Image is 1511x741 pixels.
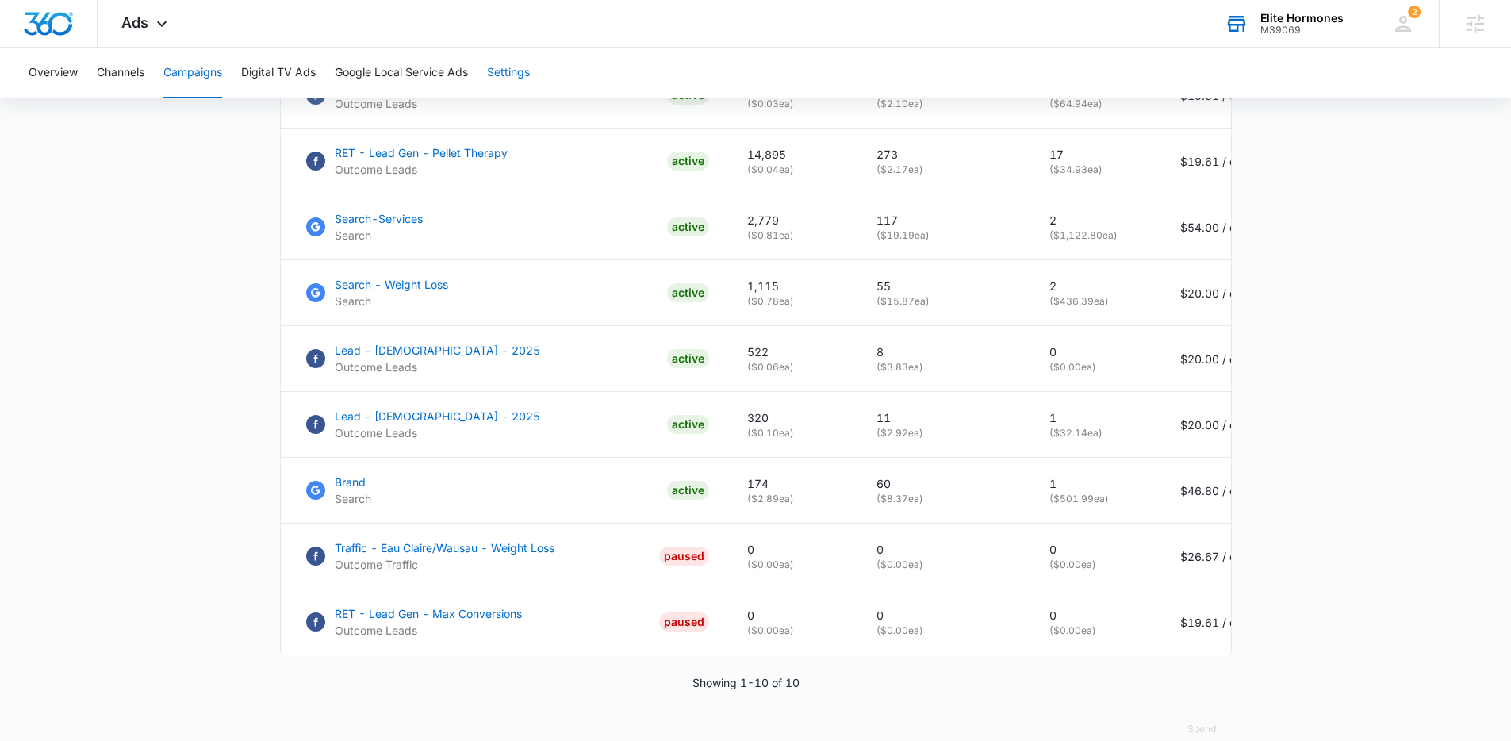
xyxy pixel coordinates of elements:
[747,228,838,243] p: ( $0.81 ea)
[335,539,554,556] p: Traffic - Eau Claire/Wausau - Weight Loss
[306,217,325,236] img: Google Ads
[747,475,838,492] p: 174
[1049,344,1142,360] p: 0
[747,97,838,111] p: ( $0.03 ea)
[876,475,1011,492] p: 60
[876,163,1011,177] p: ( $2.17 ea)
[335,605,522,622] p: RET - Lead Gen - Max Conversions
[876,409,1011,426] p: 11
[667,217,709,236] div: ACTIVE
[1180,548,1254,565] p: $26.67 / daily
[306,283,325,302] img: Google Ads
[335,342,540,359] p: Lead - [DEMOGRAPHIC_DATA] - 2025
[747,360,838,374] p: ( $0.06 ea)
[306,612,325,632] img: Facebook
[747,607,838,624] p: 0
[659,547,709,566] div: PAUSED
[876,558,1011,572] p: ( $0.00 ea)
[335,210,423,227] p: Search-Services
[876,344,1011,360] p: 8
[97,48,144,98] button: Channels
[747,344,838,360] p: 522
[1049,146,1142,163] p: 17
[1408,6,1421,18] div: notifications count
[1180,351,1254,367] p: $20.00 / daily
[163,48,222,98] button: Campaigns
[747,624,838,638] p: ( $0.00 ea)
[876,228,1011,243] p: ( $19.19 ea)
[667,349,709,368] div: ACTIVE
[747,541,838,558] p: 0
[1180,417,1254,433] p: $20.00 / daily
[306,210,709,244] a: Google AdsSearch-ServicesSearchACTIVE
[1180,153,1254,170] p: $19.61 / daily
[876,360,1011,374] p: ( $3.83 ea)
[306,408,709,441] a: FacebookLead - [DEMOGRAPHIC_DATA] - 2025Outcome LeadsACTIVE
[876,278,1011,294] p: 55
[306,474,709,507] a: Google AdsBrandSearchACTIVE
[1260,12,1344,25] div: account name
[306,481,325,500] img: Google Ads
[306,539,709,573] a: FacebookTraffic - Eau Claire/Wausau - Weight LossOutcome TrafficPAUSED
[306,342,709,375] a: FacebookLead - [DEMOGRAPHIC_DATA] - 2025Outcome LeadsACTIVE
[876,607,1011,624] p: 0
[1049,294,1142,309] p: ( $436.39 ea)
[667,283,709,302] div: ACTIVE
[1049,212,1142,228] p: 2
[335,276,448,293] p: Search - Weight Loss
[335,408,540,424] p: Lead - [DEMOGRAPHIC_DATA] - 2025
[876,426,1011,440] p: ( $2.92 ea)
[306,152,325,171] img: Facebook
[1180,219,1254,236] p: $54.00 / daily
[747,163,838,177] p: ( $0.04 ea)
[667,152,709,171] div: ACTIVE
[747,212,838,228] p: 2,779
[876,492,1011,506] p: ( $8.37 ea)
[335,144,508,161] p: RET - Lead Gen - Pellet Therapy
[335,48,468,98] button: Google Local Service Ads
[335,161,508,178] p: Outcome Leads
[29,48,78,98] button: Overview
[1049,409,1142,426] p: 1
[1180,285,1254,301] p: $20.00 / daily
[306,349,325,368] img: Facebook
[241,48,316,98] button: Digital TV Ads
[1049,228,1142,243] p: ( $1,122.80 ea)
[747,426,838,440] p: ( $0.10 ea)
[876,541,1011,558] p: 0
[876,294,1011,309] p: ( $15.87 ea)
[1408,6,1421,18] span: 2
[876,624,1011,638] p: ( $0.00 ea)
[747,492,838,506] p: ( $2.89 ea)
[306,276,709,309] a: Google AdsSearch - Weight LossSearchACTIVE
[1049,624,1142,638] p: ( $0.00 ea)
[659,612,709,632] div: PAUSED
[335,474,371,490] p: Brand
[747,278,838,294] p: 1,115
[335,359,540,375] p: Outcome Leads
[747,294,838,309] p: ( $0.78 ea)
[747,558,838,572] p: ( $0.00 ea)
[1049,558,1142,572] p: ( $0.00 ea)
[306,605,709,639] a: FacebookRET - Lead Gen - Max ConversionsOutcome LeadsPAUSED
[306,415,325,434] img: Facebook
[1049,360,1142,374] p: ( $0.00 ea)
[692,674,800,691] p: Showing 1-10 of 10
[1049,607,1142,624] p: 0
[1049,492,1142,506] p: ( $501.99 ea)
[335,293,448,309] p: Search
[306,547,325,566] img: Facebook
[876,212,1011,228] p: 117
[1049,475,1142,492] p: 1
[335,490,371,507] p: Search
[335,95,419,112] p: Outcome Leads
[306,144,709,178] a: FacebookRET - Lead Gen - Pellet TherapyOutcome LeadsACTIVE
[1049,163,1142,177] p: ( $34.93 ea)
[667,415,709,434] div: ACTIVE
[121,14,148,31] span: Ads
[335,622,522,639] p: Outcome Leads
[1049,97,1142,111] p: ( $64.94 ea)
[335,556,554,573] p: Outcome Traffic
[1180,614,1254,631] p: $19.61 / daily
[876,97,1011,111] p: ( $2.10 ea)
